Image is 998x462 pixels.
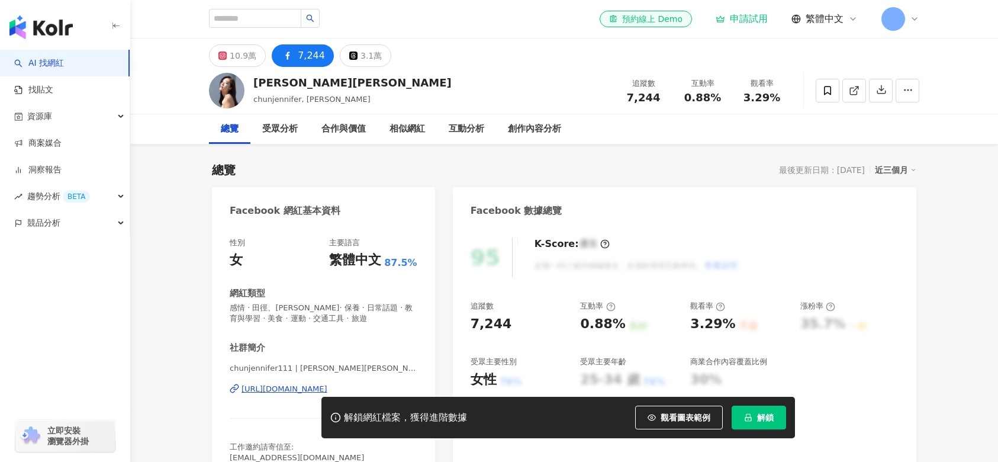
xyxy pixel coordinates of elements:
[344,412,467,424] div: 解鎖網紅檔案，獲得進階數據
[757,413,774,422] span: 解鎖
[449,122,484,136] div: 互動分析
[272,44,334,67] button: 7,244
[221,122,239,136] div: 總覽
[800,301,835,312] div: 漲粉率
[212,162,236,178] div: 總覽
[600,11,692,27] a: 預約線上 Demo
[27,103,52,130] span: 資源庫
[635,406,723,429] button: 觀看圖表範例
[680,78,725,89] div: 互動率
[27,210,60,236] span: 競品分析
[9,15,73,39] img: logo
[47,425,89,447] span: 立即安裝 瀏覽器外掛
[580,315,625,333] div: 0.88%
[15,420,115,452] a: chrome extension立即安裝 瀏覽器外掛
[471,371,497,389] div: 女性
[329,251,381,269] div: 繁體中文
[298,47,325,64] div: 7,244
[508,122,561,136] div: 創作內容分析
[340,44,391,67] button: 3.1萬
[661,413,710,422] span: 觀看圖表範例
[230,303,417,324] span: 感情 · 田徑、[PERSON_NAME]· 保養 · 日常話題 · 教育與學習 · 美食 · 運動 · 交通工具 · 旅遊
[732,406,786,429] button: 解鎖
[384,256,417,269] span: 87.5%
[321,122,366,136] div: 合作與價值
[690,357,767,367] div: 商業合作內容覆蓋比例
[230,342,265,354] div: 社群簡介
[806,12,844,25] span: 繁體中文
[253,95,371,104] span: chunjennifer, [PERSON_NAME]
[209,44,266,67] button: 10.9萬
[14,192,22,201] span: rise
[684,92,721,104] span: 0.88%
[230,47,256,64] div: 10.9萬
[580,301,615,312] div: 互動率
[471,204,562,217] div: Facebook 數據總覽
[253,75,452,90] div: [PERSON_NAME][PERSON_NAME]
[230,384,417,394] a: [URL][DOMAIN_NAME]
[875,162,916,178] div: 近三個月
[63,191,90,203] div: BETA
[627,91,661,104] span: 7,244
[27,183,90,210] span: 趨勢分析
[471,357,517,367] div: 受眾主要性別
[230,204,340,217] div: Facebook 網紅基本資料
[580,357,626,367] div: 受眾主要年齡
[262,122,298,136] div: 受眾分析
[14,137,62,149] a: 商案媒合
[690,315,735,333] div: 3.29%
[609,13,682,25] div: 預約線上 Demo
[230,363,417,374] span: chunjennifer111 | [PERSON_NAME][PERSON_NAME] | chunjennifer111
[230,251,243,269] div: 女
[329,238,360,248] div: 主要語言
[621,78,666,89] div: 追蹤數
[471,301,494,312] div: 追蹤數
[230,238,245,248] div: 性別
[471,315,512,333] div: 7,244
[779,165,865,175] div: 最後更新日期：[DATE]
[744,413,752,422] span: lock
[739,78,784,89] div: 觀看率
[230,442,364,462] span: 工作邀約請寄信至: [EMAIL_ADDRESS][DOMAIN_NAME]
[716,13,768,25] a: 申請試用
[690,301,725,312] div: 觀看率
[19,426,42,445] img: chrome extension
[743,92,780,104] span: 3.29%
[14,164,62,176] a: 洞察報告
[14,57,64,69] a: searchAI 找網紅
[230,287,265,300] div: 網紅類型
[389,122,425,136] div: 相似網紅
[535,238,610,251] div: K-Score :
[360,47,382,64] div: 3.1萬
[209,73,244,108] img: KOL Avatar
[14,84,53,96] a: 找貼文
[306,14,314,23] span: search
[242,384,327,394] div: [URL][DOMAIN_NAME]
